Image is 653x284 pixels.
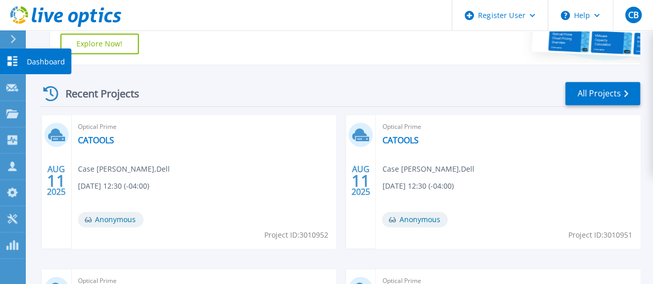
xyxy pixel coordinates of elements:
[78,163,170,175] span: Case [PERSON_NAME] , Dell
[78,121,330,132] span: Optical Prime
[382,180,453,192] span: [DATE] 12:30 (-04:00)
[382,135,418,145] a: CATOOLS
[628,11,638,19] span: CB
[352,176,370,185] span: 11
[46,162,66,199] div: AUG 2025
[382,212,448,227] span: Anonymous
[382,121,634,132] span: Optical Prime
[60,34,139,54] a: Explore Now!
[47,176,66,185] span: 11
[78,180,149,192] span: [DATE] 12:30 (-04:00)
[40,81,153,106] div: Recent Projects
[264,229,328,241] span: Project ID: 3010952
[382,163,474,175] span: Case [PERSON_NAME] , Dell
[565,82,640,105] a: All Projects
[78,212,144,227] span: Anonymous
[78,135,114,145] a: CATOOLS
[351,162,371,199] div: AUG 2025
[568,229,632,241] span: Project ID: 3010951
[27,48,65,75] p: Dashboard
